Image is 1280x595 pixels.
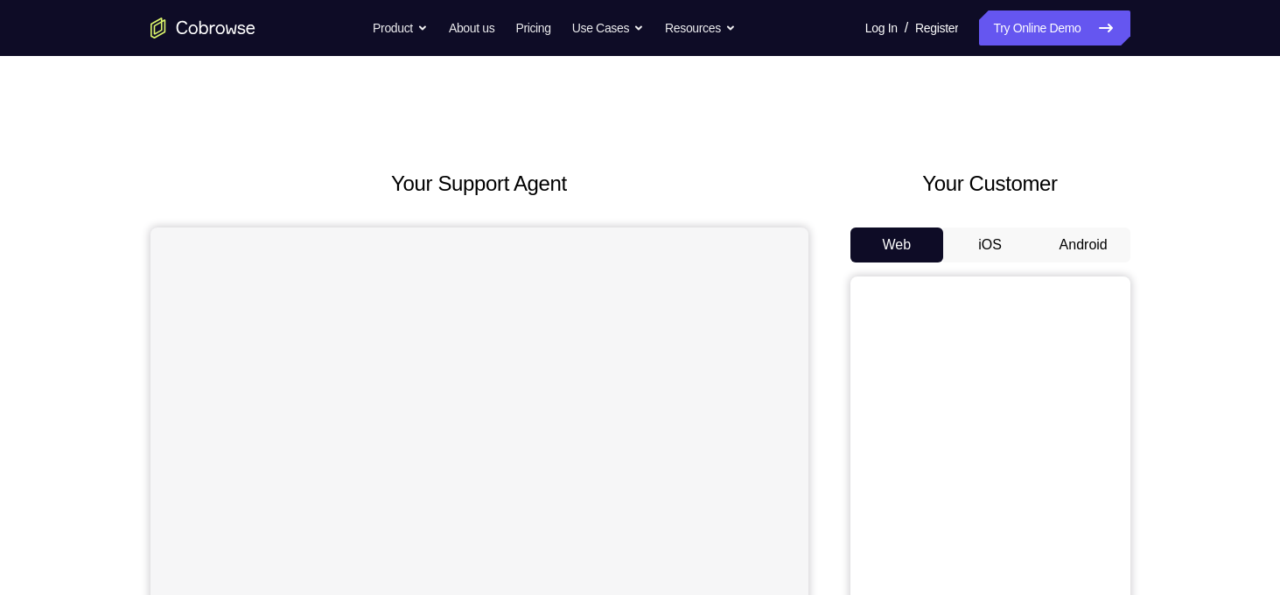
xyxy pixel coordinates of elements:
[850,168,1130,199] h2: Your Customer
[515,10,550,45] a: Pricing
[665,10,736,45] button: Resources
[915,10,958,45] a: Register
[572,10,644,45] button: Use Cases
[1037,227,1130,262] button: Android
[850,227,944,262] button: Web
[905,17,908,38] span: /
[979,10,1130,45] a: Try Online Demo
[373,10,428,45] button: Product
[150,168,808,199] h2: Your Support Agent
[943,227,1037,262] button: iOS
[150,17,255,38] a: Go to the home page
[865,10,898,45] a: Log In
[449,10,494,45] a: About us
